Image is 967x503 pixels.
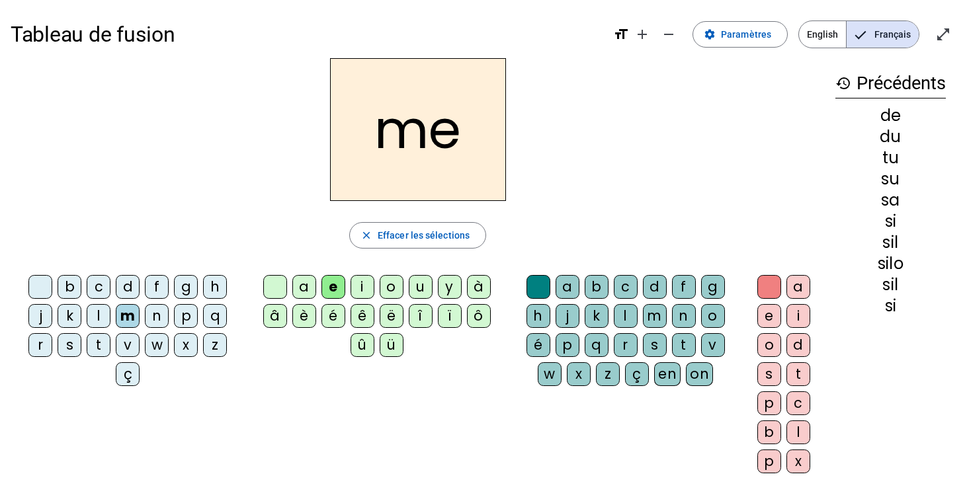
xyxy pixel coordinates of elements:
div: t [786,362,810,386]
div: s [757,362,781,386]
div: m [116,304,140,328]
mat-icon: open_in_full [935,26,951,42]
button: Paramètres [693,21,788,48]
h1: Tableau de fusion [11,13,603,56]
div: ü [380,333,403,357]
mat-icon: remove [661,26,677,42]
div: ç [116,362,140,386]
div: c [614,275,638,299]
div: é [321,304,345,328]
div: d [786,333,810,357]
mat-icon: add [634,26,650,42]
div: o [380,275,403,299]
mat-icon: format_size [613,26,629,42]
div: de [835,108,946,124]
div: z [596,362,620,386]
div: g [174,275,198,299]
h2: me [330,58,506,201]
div: n [145,304,169,328]
div: ç [625,362,649,386]
div: î [409,304,433,328]
div: r [614,333,638,357]
div: u [409,275,433,299]
div: h [203,275,227,299]
div: b [58,275,81,299]
div: ï [438,304,462,328]
div: i [351,275,374,299]
mat-icon: close [360,229,372,241]
div: l [786,420,810,444]
div: si [835,298,946,314]
div: ë [380,304,403,328]
div: q [585,333,609,357]
div: o [701,304,725,328]
div: r [28,333,52,357]
div: tu [835,150,946,166]
mat-icon: history [835,75,851,91]
div: i [786,304,810,328]
div: y [438,275,462,299]
button: Entrer en plein écran [930,21,956,48]
div: w [538,362,562,386]
div: b [585,275,609,299]
div: k [58,304,81,328]
div: ô [467,304,491,328]
div: f [672,275,696,299]
div: ê [351,304,374,328]
div: su [835,171,946,187]
div: p [757,391,781,415]
div: silo [835,256,946,272]
div: d [643,275,667,299]
div: f [145,275,169,299]
div: l [87,304,110,328]
mat-icon: settings [704,28,716,40]
div: e [757,304,781,328]
div: l [614,304,638,328]
div: z [203,333,227,357]
div: v [701,333,725,357]
div: j [28,304,52,328]
div: w [145,333,169,357]
div: k [585,304,609,328]
div: on [686,362,713,386]
div: q [203,304,227,328]
div: t [87,333,110,357]
div: â [263,304,287,328]
button: Augmenter la taille de la police [629,21,655,48]
div: p [174,304,198,328]
div: é [526,333,550,357]
div: t [672,333,696,357]
div: b [757,420,781,444]
div: p [757,449,781,473]
div: a [556,275,579,299]
div: en [654,362,681,386]
div: x [174,333,198,357]
h3: Précédents [835,69,946,98]
mat-button-toggle-group: Language selection [798,20,919,48]
div: x [567,362,591,386]
div: du [835,129,946,145]
div: e [321,275,345,299]
div: s [643,333,667,357]
div: à [467,275,491,299]
div: o [757,333,781,357]
div: x [786,449,810,473]
div: s [58,333,81,357]
div: sil [835,277,946,293]
div: g [701,275,725,299]
div: p [556,333,579,357]
div: è [292,304,316,328]
div: d [116,275,140,299]
button: Effacer les sélections [349,222,486,249]
div: m [643,304,667,328]
span: Paramètres [721,26,771,42]
span: Français [847,21,919,48]
div: a [292,275,316,299]
div: j [556,304,579,328]
div: c [786,391,810,415]
div: si [835,213,946,229]
span: Effacer les sélections [378,227,470,243]
div: sil [835,235,946,251]
div: sa [835,192,946,208]
div: h [526,304,550,328]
